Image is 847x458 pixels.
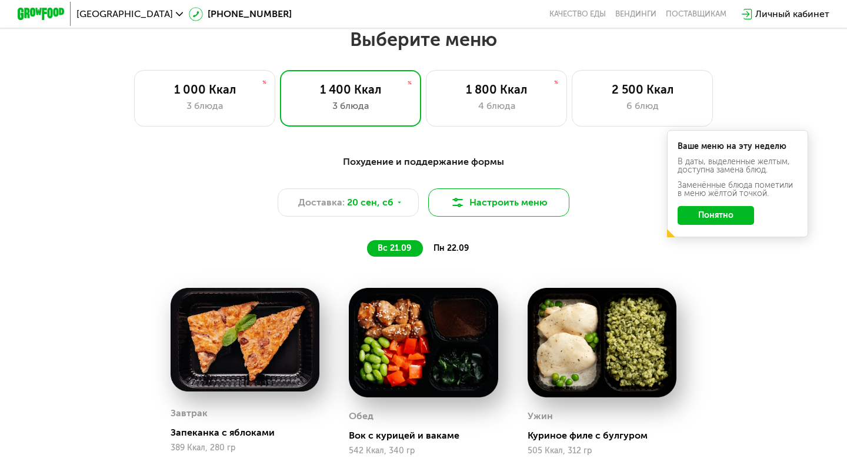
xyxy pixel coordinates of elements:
div: Куриное филе с булгуром [528,430,686,442]
div: В даты, выделенные желтым, доступна замена блюд. [678,158,798,174]
div: 505 Ккал, 312 гр [528,446,676,456]
div: Ваше меню на эту неделю [678,142,798,151]
div: Вок с курицей и вакаме [349,430,507,442]
div: 1 400 Ккал [292,82,409,97]
span: [GEOGRAPHIC_DATA] [76,9,173,19]
div: Личный кабинет [755,7,829,21]
div: Ужин [528,407,553,425]
a: Вендинги [615,9,656,19]
div: Запеканка с яблоками [171,427,329,439]
h2: Выберите меню [38,28,809,51]
div: 3 блюда [292,99,409,113]
a: Качество еды [549,9,606,19]
a: [PHONE_NUMBER] [189,7,292,21]
div: 4 блюда [438,99,555,113]
span: пн 22.09 [433,243,469,253]
span: Доставка: [298,195,345,210]
div: 389 Ккал, 280 гр [171,443,319,453]
div: Завтрак [171,404,208,422]
span: 20 сен, сб [347,195,394,210]
span: вс 21.09 [378,243,411,253]
div: поставщикам [666,9,726,19]
div: 6 блюд [584,99,701,113]
div: 542 Ккал, 340 гр [349,446,498,456]
div: 1 000 Ккал [146,82,263,97]
div: Обед [349,407,374,425]
div: Заменённые блюда пометили в меню жёлтой точкой. [678,181,798,198]
button: Понятно [678,206,754,225]
div: Похудение и поддержание формы [75,155,772,170]
div: 3 блюда [146,99,263,113]
div: 1 800 Ккал [438,82,555,97]
div: 2 500 Ккал [584,82,701,97]
button: Настроить меню [428,188,569,217]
